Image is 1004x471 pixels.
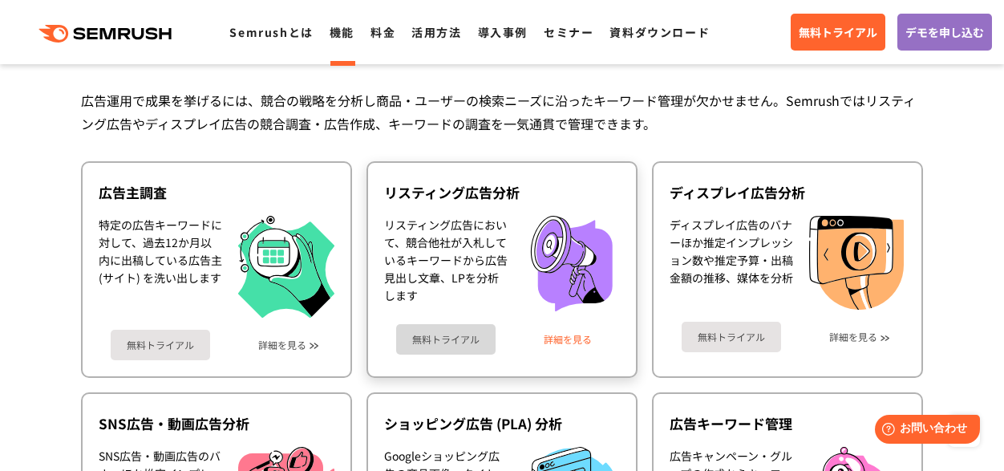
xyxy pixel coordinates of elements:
[905,23,984,41] span: デモを申し込む
[791,14,885,51] a: 無料トライアル
[799,23,877,41] span: 無料トライアル
[238,216,334,318] img: 広告主調査
[897,14,992,51] a: デモを申し込む
[99,183,334,202] div: 広告主調査
[670,183,905,202] div: ディスプレイ広告分析
[99,216,222,318] div: 特定の広告キーワードに対して、過去12か月以内に出稿している広告主 (サイト) を洗い出します
[384,414,620,433] div: ショッピング広告 (PLA) 分析
[111,330,210,360] a: 無料トライアル
[670,216,793,311] div: ディスプレイ広告のバナーほか推定インプレッション数や推定予算・出稿金額の推移、媒体を分析
[682,322,781,352] a: 無料トライアル
[829,331,877,343] a: 詳細を見る
[478,24,528,40] a: 導入事例
[81,89,923,136] div: 広告運用で成果を挙げるには、競合の戦略を分析し商品・ユーザーの検索ニーズに沿ったキーワード管理が欠かせません。Semrushではリスティング広告やディスプレイ広告の競合調査・広告作成、キーワード...
[861,408,986,453] iframe: Help widget launcher
[809,216,904,311] img: ディスプレイ広告分析
[524,216,620,312] img: リスティング広告分析
[544,24,593,40] a: セミナー
[330,24,354,40] a: 機能
[411,24,461,40] a: 活用方法
[544,334,592,345] a: 詳細を見る
[384,183,620,202] div: リスティング広告分析
[99,414,334,433] div: SNS広告・動画広告分析
[229,24,313,40] a: Semrushとは
[258,339,306,351] a: 詳細を見る
[370,24,395,40] a: 料金
[609,24,710,40] a: 資料ダウンロード
[396,324,496,355] a: 無料トライアル
[384,216,508,312] div: リスティング広告において、競合他社が入札しているキーワードから広告見出し文章、LPを分析します
[670,414,905,433] div: 広告キーワード管理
